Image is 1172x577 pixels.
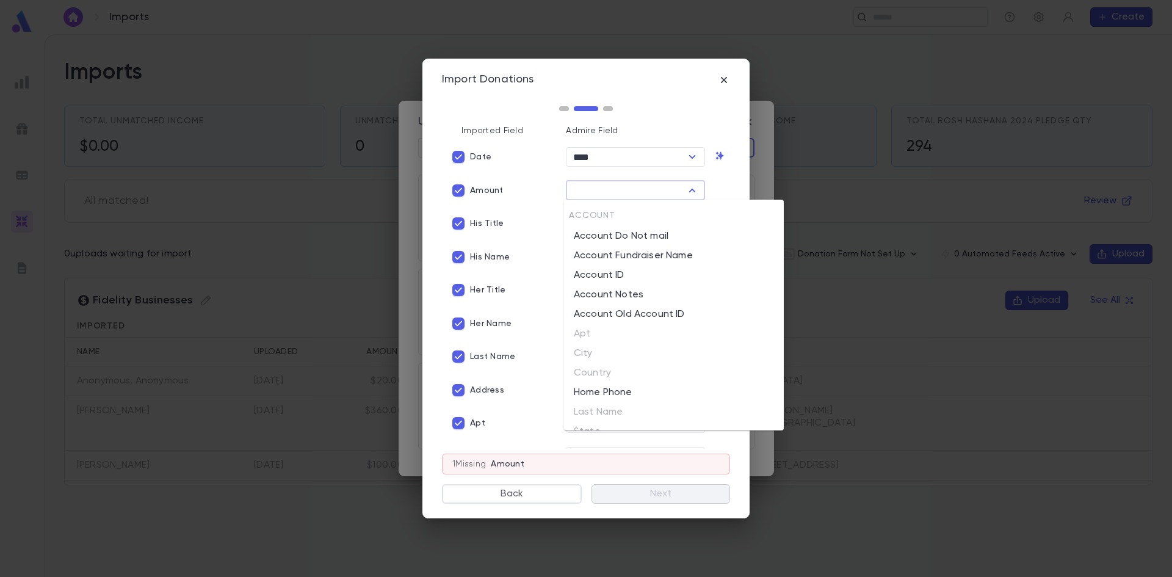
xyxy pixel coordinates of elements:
p: Apt [470,418,485,428]
li: Account Old Account ID [564,305,784,324]
button: Open [684,148,701,165]
p: His Name [470,252,510,262]
button: Open [684,448,701,465]
li: Account Do Not mail [564,227,784,246]
p: Imported Field [442,126,556,136]
p: Amount [470,186,504,195]
button: Back [442,484,582,504]
li: Account ID [564,266,784,285]
p: Address [470,385,504,395]
p: Date [470,152,491,162]
li: Account Notes [564,285,784,305]
div: Import Donations [442,73,534,87]
li: Home Phone [564,383,784,402]
p: Admire Field [566,126,730,136]
span: Account [569,211,615,220]
p: Her Title [470,285,506,295]
p: His Title [470,219,504,228]
p: Last Name [470,352,516,361]
p: Her Name [470,319,512,328]
button: Close [684,182,701,199]
li: Account Fundraiser Name [564,246,784,266]
p: Amount [491,459,524,469]
p: 1 Missing [452,459,486,469]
